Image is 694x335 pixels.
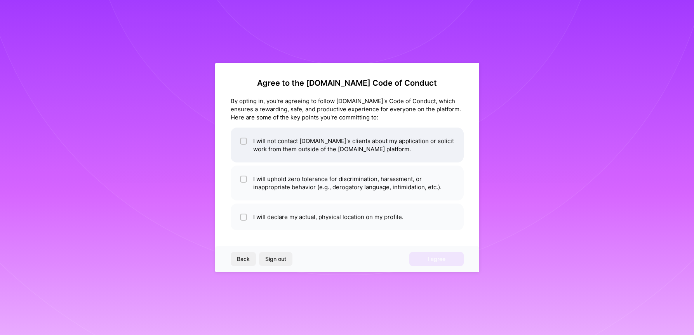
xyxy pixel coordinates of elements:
[231,204,464,230] li: I will declare my actual, physical location on my profile.
[265,255,286,263] span: Sign out
[231,97,464,121] div: By opting in, you're agreeing to follow [DOMAIN_NAME]'s Code of Conduct, which ensures a rewardin...
[231,166,464,200] li: I will uphold zero tolerance for discrimination, harassment, or inappropriate behavior (e.g., der...
[259,252,292,266] button: Sign out
[231,128,464,162] li: I will not contact [DOMAIN_NAME]'s clients about my application or solicit work from them outside...
[231,252,256,266] button: Back
[231,78,464,88] h2: Agree to the [DOMAIN_NAME] Code of Conduct
[237,255,250,263] span: Back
